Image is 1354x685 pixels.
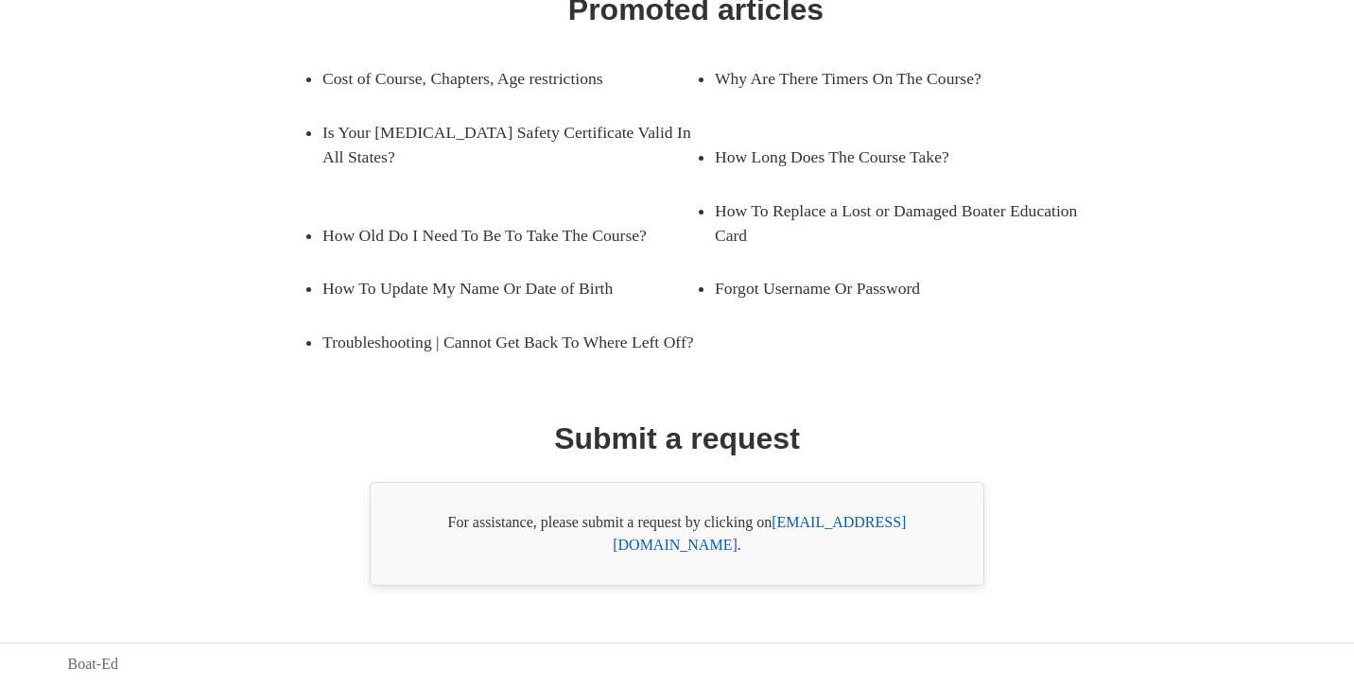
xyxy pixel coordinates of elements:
a: How Long Does The Course Take? [715,130,1060,183]
a: Is Your [MEDICAL_DATA] Safety Certificate Valid In All States? [322,106,696,184]
a: Forgot Username Or Password [715,262,1060,315]
a: Troubleshooting | Cannot Get Back To Where Left Off? [322,316,696,368]
a: Cost of Course, Chapters, Age restrictions [322,52,668,105]
a: Why Are There Timers On The Course? [715,52,1060,105]
a: Boat-Ed [68,653,118,676]
h1: Submit a request [554,416,800,461]
a: How Old Do I Need To Be To Take The Course? [322,209,668,262]
a: [EMAIL_ADDRESS][DOMAIN_NAME] [613,514,906,553]
div: For assistance, please submit a request by clicking on . [370,482,984,586]
a: How To Replace a Lost or Damaged Boater Education Card [715,184,1088,263]
a: How To Update My Name Or Date of Birth [322,262,668,315]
